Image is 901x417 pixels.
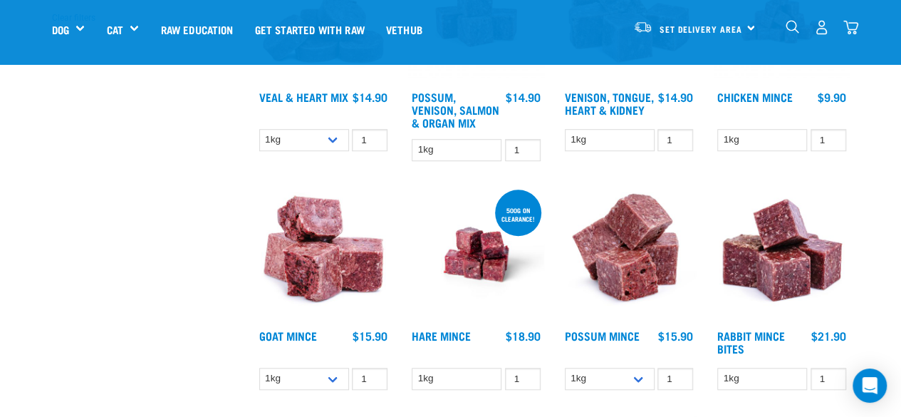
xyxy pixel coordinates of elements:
a: Rabbit Mince Bites [717,332,785,351]
input: 1 [811,368,846,390]
img: 1102 Possum Mince 01 [561,187,697,323]
a: Cat [106,21,123,38]
img: Whole Minced Rabbit Cubes 01 [714,187,850,323]
div: 500g on clearance! [495,200,541,230]
a: Possum, Venison, Salmon & Organ Mix [412,93,499,125]
img: Raw Essentials Hare Mince Raw Bites For Cats & Dogs [408,187,544,323]
a: Goat Mince [259,332,317,339]
input: 1 [505,139,541,161]
img: home-icon-1@2x.png [786,20,799,34]
a: Venison, Tongue, Heart & Kidney [565,93,654,113]
img: van-moving.png [633,21,652,34]
a: Dog [52,21,69,38]
a: Chicken Mince [717,93,793,100]
div: Open Intercom Messenger [853,369,887,403]
input: 1 [505,368,541,390]
span: Set Delivery Area [660,26,742,31]
a: Hare Mince [412,332,471,339]
img: user.png [814,20,829,35]
div: $15.90 [353,329,387,342]
div: $15.90 [658,329,693,342]
div: $18.90 [506,329,541,342]
a: Raw Education [150,1,244,58]
input: 1 [811,129,846,151]
div: $14.90 [658,91,693,103]
input: 1 [657,368,693,390]
img: 1077 Wild Goat Mince 01 [256,187,392,323]
input: 1 [657,129,693,151]
div: $14.90 [353,91,387,103]
input: 1 [352,368,387,390]
a: Veal & Heart Mix [259,93,348,100]
div: $9.90 [818,91,846,103]
img: home-icon@2x.png [843,20,858,35]
div: $14.90 [506,91,541,103]
a: Possum Mince [565,332,640,339]
input: 1 [352,129,387,151]
a: Vethub [375,1,433,58]
a: Get started with Raw [244,1,375,58]
div: $21.90 [811,329,846,342]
